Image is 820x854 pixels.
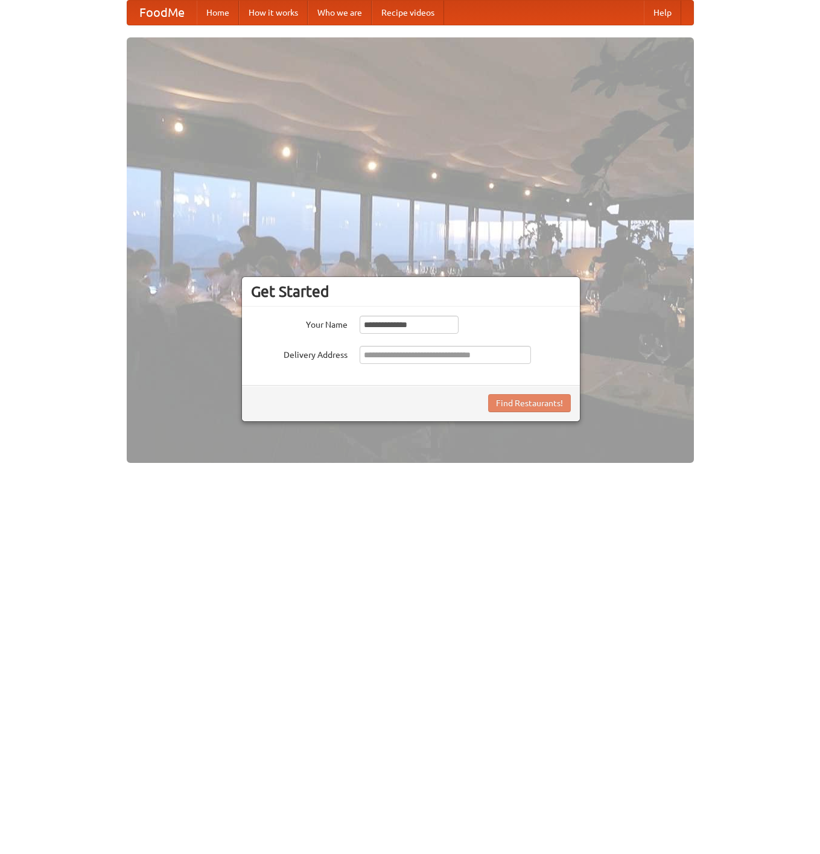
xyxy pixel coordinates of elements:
[251,282,571,301] h3: Get Started
[644,1,681,25] a: Help
[239,1,308,25] a: How it works
[251,346,348,361] label: Delivery Address
[488,394,571,412] button: Find Restaurants!
[127,1,197,25] a: FoodMe
[251,316,348,331] label: Your Name
[372,1,444,25] a: Recipe videos
[308,1,372,25] a: Who we are
[197,1,239,25] a: Home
